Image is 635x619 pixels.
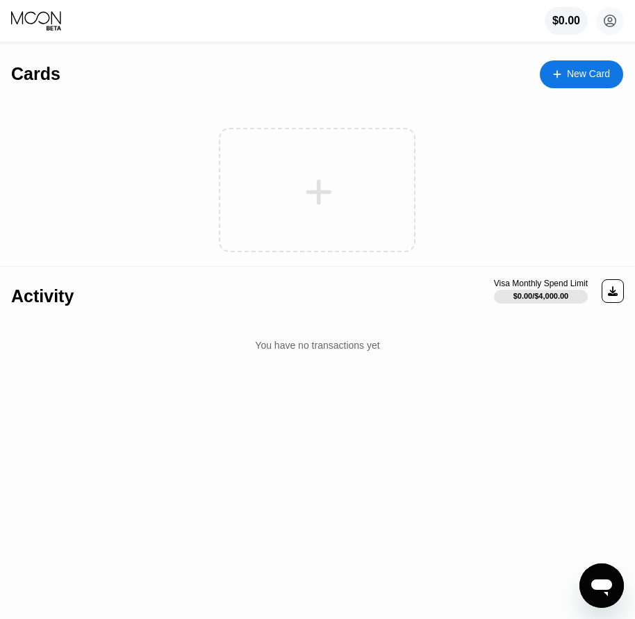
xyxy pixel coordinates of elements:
[494,279,588,304] div: Visa Monthly Spend Limit$0.00/$4,000.00
[513,292,569,300] div: $0.00 / $4,000.00
[545,7,588,35] div: $0.00
[540,60,623,88] div: New Card
[11,286,74,306] div: Activity
[552,15,580,27] div: $0.00
[567,68,610,80] div: New Card
[11,64,60,84] div: Cards
[579,563,624,608] iframe: Button to launch messaging window
[494,279,588,288] div: Visa Monthly Spend Limit
[11,326,624,365] div: You have no transactions yet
